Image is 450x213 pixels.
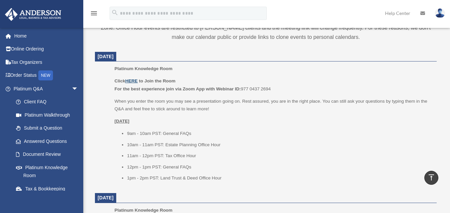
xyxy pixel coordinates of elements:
[9,161,85,182] a: Platinum Knowledge Room
[139,78,176,83] b: to Join the Room
[115,97,432,113] p: When you enter the room you may see a presentation going on. Rest assured, you are in the right p...
[127,130,432,138] li: 9am - 10am PST: General FAQs
[9,122,88,135] a: Submit a Question
[90,9,98,17] i: menu
[9,182,88,203] a: Tax & Bookkeeping Packages
[115,77,432,93] p: 977 0437 2694
[5,69,88,82] a: Order StatusNEW
[115,208,173,213] span: Platinum Knowledge Room
[38,70,53,80] div: NEW
[435,8,445,18] img: User Pic
[127,141,432,149] li: 10am - 11am PST: Estate Planning Office Hour
[90,12,98,17] a: menu
[111,9,119,16] i: search
[5,43,88,56] a: Online Ordering
[424,171,438,185] a: vertical_align_top
[72,82,85,96] span: arrow_drop_down
[427,173,435,181] i: vertical_align_top
[3,8,63,21] img: Anderson Advisors Platinum Portal
[5,82,88,95] a: Platinum Q&Aarrow_drop_down
[115,119,130,124] u: [DATE]
[127,152,432,160] li: 11am - 12pm PST: Tax Office Hour
[127,163,432,171] li: 12pm - 1pm PST: General FAQs
[9,108,88,122] a: Platinum Walkthrough
[115,66,173,71] span: Platinum Knowledge Room
[9,135,88,148] a: Answered Questions
[5,29,88,43] a: Home
[115,78,139,83] b: Click
[98,54,114,59] span: [DATE]
[9,95,88,109] a: Client FAQ
[127,174,432,182] li: 1pm - 2pm PST: Land Trust & Deed Office Hour
[9,148,88,161] a: Document Review
[115,86,241,91] b: For the best experience join via Zoom App with Webinar ID:
[5,55,88,69] a: Tax Organizers
[98,195,114,200] span: [DATE]
[125,78,138,83] a: HERE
